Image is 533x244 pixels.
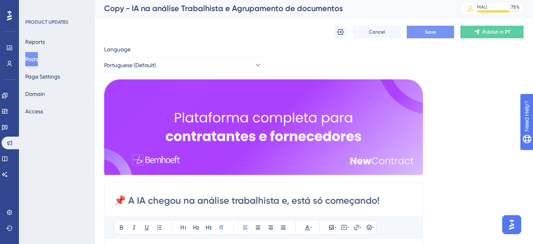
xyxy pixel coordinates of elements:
input: Post Title [114,194,413,207]
button: Cancel [353,26,400,38]
span: Portuguese (Default) [104,60,156,70]
button: Access [25,104,43,118]
button: Portuguese (Default) [104,57,262,73]
span: Need Help? [19,2,49,11]
span: Publish in PT [483,29,510,35]
button: Page Settings [25,69,60,84]
div: 75 % [511,4,520,10]
button: Posts [25,52,38,66]
button: Reports [25,35,45,49]
div: PRODUCT UPDATES [25,19,68,25]
iframe: UserGuiding AI Assistant Launcher [500,213,524,236]
span: Language [104,45,131,54]
button: Publish in PT [460,26,524,38]
button: Domain [25,87,45,101]
button: Save [407,26,454,38]
div: MAU [477,4,487,10]
span: Cancel [369,29,385,35]
div: Copy - IA na análise Trabalhista e Agrupamento de documentos [104,3,441,14]
img: file-1759934281947.png [104,79,423,175]
span: Save [425,29,436,35]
